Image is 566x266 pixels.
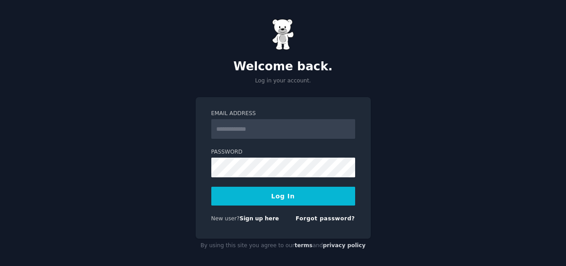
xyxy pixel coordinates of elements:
[196,60,371,74] h2: Welcome back.
[294,242,312,249] a: terms
[211,148,355,156] label: Password
[296,215,355,222] a: Forgot password?
[272,19,294,50] img: Gummy Bear
[211,215,240,222] span: New user?
[239,215,279,222] a: Sign up here
[211,187,355,206] button: Log In
[211,110,355,118] label: Email Address
[196,239,371,253] div: By using this site you agree to our and
[196,77,371,85] p: Log in your account.
[323,242,366,249] a: privacy policy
